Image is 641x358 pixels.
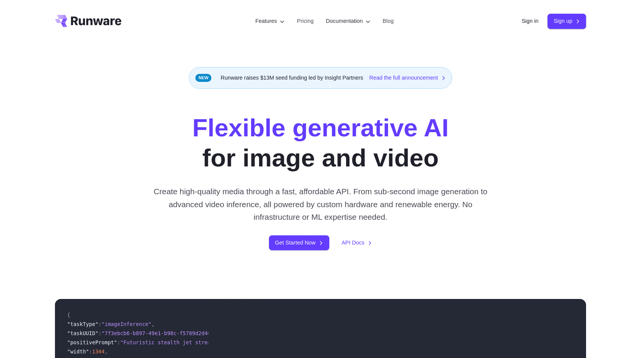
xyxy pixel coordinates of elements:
[341,238,372,247] a: API Docs
[67,312,70,318] span: {
[92,348,105,355] span: 1344
[297,17,314,26] a: Pricing
[369,74,446,82] a: Read the full announcement
[269,235,329,250] a: Get Started Now
[326,17,370,26] label: Documentation
[383,17,394,26] a: Blog
[98,321,101,327] span: :
[151,185,491,223] p: Create high-quality media through a fast, affordable API. From sub-second image generation to adv...
[55,15,121,27] a: Go to /
[67,348,89,355] span: "width"
[98,330,101,336] span: :
[89,348,92,355] span: :
[117,339,120,345] span: :
[67,330,98,336] span: "taskUUID"
[101,321,151,327] span: "imageInference"
[548,14,586,29] a: Sign up
[105,348,108,355] span: ,
[101,330,220,336] span: "7f3ebcb6-b897-49e1-b98c-f5789d2d40d7"
[151,321,155,327] span: ,
[189,67,452,89] div: Runware raises $13M seed funding led by Insight Partners
[67,339,117,345] span: "positivePrompt"
[255,17,285,26] label: Features
[192,113,449,173] h1: for image and video
[522,17,538,26] a: Sign in
[120,339,404,345] span: "Futuristic stealth jet streaking through a neon-lit cityscape with glowing purple exhaust"
[192,114,449,142] strong: Flexible generative AI
[67,321,98,327] span: "taskType"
